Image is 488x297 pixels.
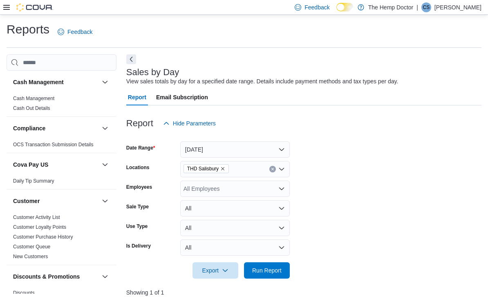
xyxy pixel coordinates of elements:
[278,185,285,192] button: Open list of options
[67,28,92,36] span: Feedback
[13,234,73,240] a: Customer Purchase History
[13,78,98,86] button: Cash Management
[13,197,40,205] h3: Customer
[16,3,53,11] img: Cova
[416,2,418,12] p: |
[126,54,136,64] button: Next
[128,89,146,105] span: Report
[13,161,48,169] h3: Cova Pay US
[193,262,238,279] button: Export
[421,2,431,12] div: Cindy Shade
[278,166,285,172] button: Open list of options
[13,161,98,169] button: Cova Pay US
[13,78,64,86] h3: Cash Management
[126,77,398,86] div: View sales totals by day for a specified date range. Details include payment methods and tax type...
[220,166,225,171] button: Remove THD Salisbury from selection in this group
[100,196,110,206] button: Customer
[100,160,110,170] button: Cova Pay US
[244,262,290,279] button: Run Report
[7,21,49,38] h1: Reports
[126,243,151,249] label: Is Delivery
[13,197,98,205] button: Customer
[7,140,116,153] div: Compliance
[269,166,276,172] button: Clear input
[160,115,219,132] button: Hide Parameters
[180,141,290,158] button: [DATE]
[13,214,60,220] a: Customer Activity List
[336,3,354,11] input: Dark Mode
[173,119,216,127] span: Hide Parameters
[13,272,98,281] button: Discounts & Promotions
[126,67,179,77] h3: Sales by Day
[13,254,48,259] a: New Customers
[13,244,50,250] a: Customer Queue
[126,288,481,297] p: Showing 1 of 1
[54,24,96,40] a: Feedback
[13,178,54,184] a: Daily Tip Summary
[7,212,116,265] div: Customer
[304,3,329,11] span: Feedback
[7,94,116,116] div: Cash Management
[100,123,110,133] button: Compliance
[180,239,290,256] button: All
[100,272,110,281] button: Discounts & Promotions
[13,224,66,230] a: Customer Loyalty Points
[156,89,208,105] span: Email Subscription
[13,124,98,132] button: Compliance
[187,165,219,173] span: THD Salisbury
[434,2,481,12] p: [PERSON_NAME]
[180,200,290,217] button: All
[13,96,54,101] a: Cash Management
[13,124,45,132] h3: Compliance
[126,184,152,190] label: Employees
[13,142,94,147] a: OCS Transaction Submission Details
[252,266,282,275] span: Run Report
[126,203,149,210] label: Sale Type
[13,290,35,296] a: Discounts
[126,223,148,230] label: Use Type
[126,118,153,128] h3: Report
[184,164,229,173] span: THD Salisbury
[100,77,110,87] button: Cash Management
[13,272,80,281] h3: Discounts & Promotions
[180,220,290,236] button: All
[368,2,413,12] p: The Hemp Doctor
[13,105,50,111] a: Cash Out Details
[126,164,150,171] label: Locations
[7,176,116,189] div: Cova Pay US
[126,145,155,151] label: Date Range
[423,2,430,12] span: CS
[197,262,233,279] span: Export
